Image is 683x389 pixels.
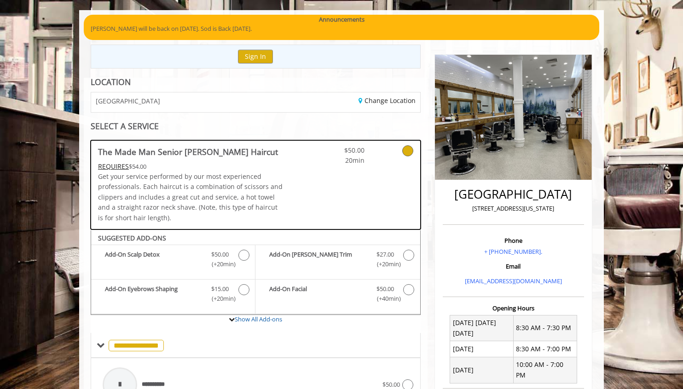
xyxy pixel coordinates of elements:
[450,341,514,357] td: [DATE]
[96,97,160,104] span: [GEOGRAPHIC_DATA]
[98,162,129,171] span: This service needs some Advance to be paid before we block your appointment
[260,284,415,306] label: Add-On Facial
[376,250,394,259] span: $27.00
[235,315,282,323] a: Show All Add-ons
[445,204,582,213] p: [STREET_ADDRESS][US_STATE]
[450,357,514,383] td: [DATE]
[98,172,283,223] p: Get your service performed by our most experienced professionals. Each haircut is a combination o...
[98,145,278,158] b: The Made Man Senior [PERSON_NAME] Haircut
[359,96,416,105] a: Change Location
[238,50,273,63] button: Sign In
[513,315,577,341] td: 8:30 AM - 7:30 PM
[513,357,577,383] td: 10:00 AM - 7:00 PM
[450,315,514,341] td: [DATE] [DATE] [DATE]
[96,284,250,306] label: Add-On Eyebrows Shaping
[91,24,592,34] p: [PERSON_NAME] will be back on [DATE]. Sod is Back [DATE].
[484,247,542,256] a: + [PHONE_NUMBER].
[98,161,283,172] div: $54.00
[96,250,250,271] label: Add-On Scalp Detox
[382,380,400,389] span: $50.00
[465,277,562,285] a: [EMAIL_ADDRESS][DOMAIN_NAME]
[269,284,367,303] b: Add-On Facial
[310,155,365,166] span: 20min
[319,15,365,24] b: Announcements
[211,250,229,259] span: $50.00
[310,145,365,155] span: $50.00
[211,284,229,294] span: $15.00
[269,250,367,269] b: Add-On [PERSON_NAME] Trim
[207,294,234,303] span: (+20min )
[91,122,421,131] div: SELECT A SERVICE
[445,263,582,269] h3: Email
[513,341,577,357] td: 8:30 AM - 7:00 PM
[445,237,582,244] h3: Phone
[443,305,584,311] h3: Opening Hours
[260,250,415,271] label: Add-On Beard Trim
[98,234,166,242] b: SUGGESTED ADD-ONS
[105,250,202,269] b: Add-On Scalp Detox
[105,284,202,303] b: Add-On Eyebrows Shaping
[371,259,399,269] span: (+20min )
[207,259,234,269] span: (+20min )
[445,188,582,201] h2: [GEOGRAPHIC_DATA]
[376,284,394,294] span: $50.00
[91,76,131,87] b: LOCATION
[371,294,399,303] span: (+40min )
[91,229,421,315] div: The Made Man Senior Barber Haircut Add-onS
